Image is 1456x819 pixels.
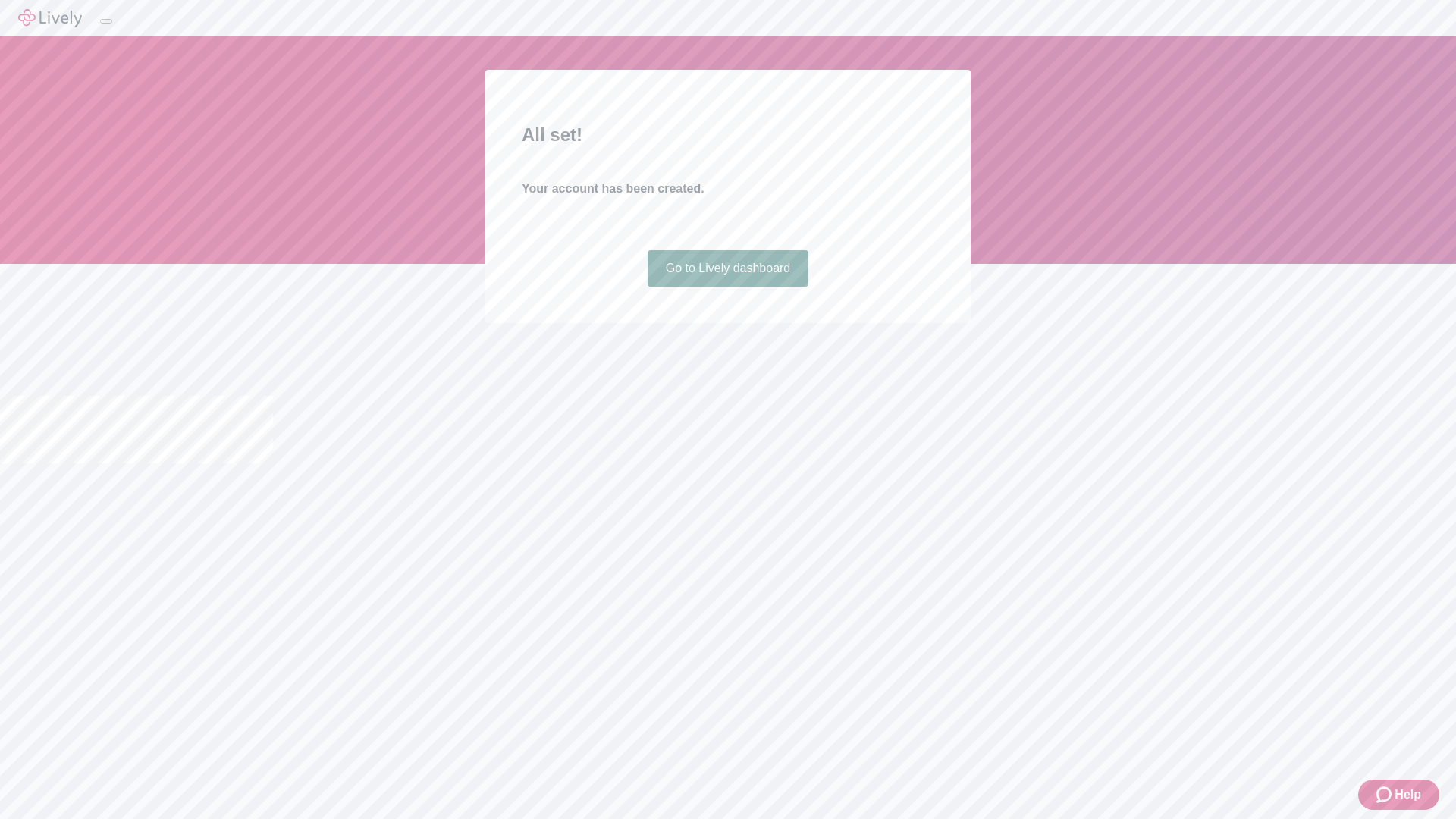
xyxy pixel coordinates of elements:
[522,121,934,149] h2: All set!
[1395,786,1421,804] span: Help
[1358,780,1439,810] button: Zendesk support iconHelp
[648,250,809,287] a: Go to Lively dashboard
[18,9,82,27] img: Lively
[100,19,112,24] button: Log out
[522,180,934,198] h4: Your account has been created.
[1376,786,1395,804] svg: Zendesk support icon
